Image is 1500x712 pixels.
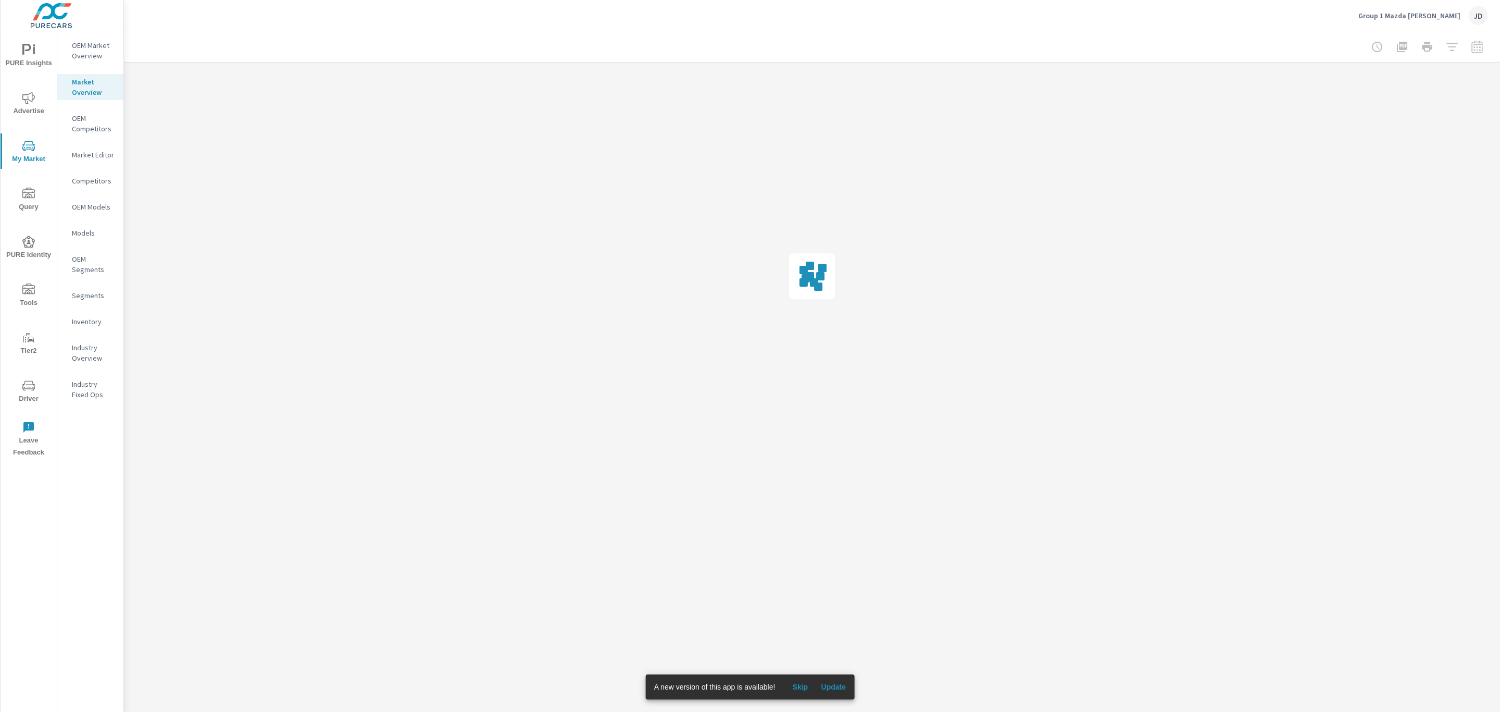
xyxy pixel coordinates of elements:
p: Segments [72,290,115,301]
p: Market Editor [72,150,115,160]
span: A new version of this app is available! [654,683,776,691]
p: Market Overview [72,77,115,97]
p: OEM Models [72,202,115,212]
div: Competitors [57,173,123,189]
button: Skip [783,679,817,695]
button: Update [817,679,850,695]
div: Industry Overview [57,340,123,366]
span: PURE Identity [4,236,54,261]
span: Advertise [4,92,54,117]
p: OEM Market Overview [72,40,115,61]
span: Leave Feedback [4,421,54,459]
span: Query [4,188,54,213]
p: Competitors [72,176,115,186]
div: Industry Fixed Ops [57,376,123,402]
p: OEM Competitors [72,113,115,134]
p: Group 1 Mazda [PERSON_NAME] [1358,11,1460,20]
div: OEM Market Overview [57,38,123,64]
div: Segments [57,288,123,303]
div: Market Overview [57,74,123,100]
p: Industry Fixed Ops [72,379,115,400]
span: Tools [4,284,54,309]
p: OEM Segments [72,254,115,275]
span: PURE Insights [4,44,54,69]
div: Inventory [57,314,123,329]
span: My Market [4,140,54,165]
div: Models [57,225,123,241]
div: nav menu [1,31,57,463]
p: Inventory [72,316,115,327]
div: OEM Segments [57,251,123,277]
div: JD [1469,6,1487,25]
div: Market Editor [57,147,123,163]
p: Industry Overview [72,342,115,363]
span: Skip [787,682,813,692]
span: Update [821,682,846,692]
span: Driver [4,379,54,405]
span: Tier2 [4,332,54,357]
p: Models [72,228,115,238]
div: OEM Competitors [57,111,123,137]
div: OEM Models [57,199,123,215]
